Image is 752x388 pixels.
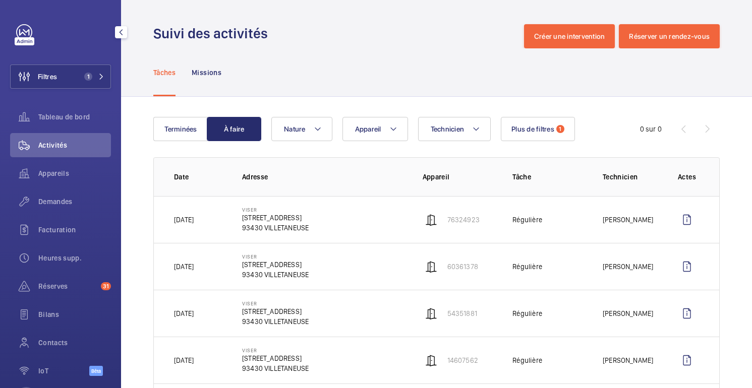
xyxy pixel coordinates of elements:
[431,125,465,133] font: Technicien
[242,363,309,373] p: 93430 VILLETANEUSE
[38,282,68,290] font: Réserves
[242,306,309,316] p: [STREET_ADDRESS]
[342,117,408,141] button: Appareil
[38,113,90,121] font: Tableau de bord
[87,73,90,80] font: 1
[603,215,653,225] p: [PERSON_NAME]
[640,125,662,133] font: 0 sur 0
[512,173,531,181] font: Tâche
[511,125,554,133] font: Plus de filtres
[447,308,477,318] p: 54351881
[242,270,309,280] p: 93430 VILLETANEUSE
[425,214,437,226] img: automatic_door.svg
[242,260,309,270] p: [STREET_ADDRESS]
[224,125,245,133] font: À faire
[524,24,615,48] button: Créer une intervention
[619,24,720,48] button: Réserver un rendez-vous
[174,308,194,318] p: [DATE]
[38,310,59,318] font: Bilans
[242,207,309,213] p: VISER
[38,367,48,375] font: IoT
[512,215,542,225] p: Régulière
[103,283,109,290] font: 31
[284,125,306,133] font: Nature
[425,307,437,319] img: automatic_door.svg
[174,355,194,365] p: [DATE]
[164,125,197,133] font: Terminées
[678,173,696,181] font: Actes
[447,262,478,272] p: 60361378
[418,117,491,141] button: Technicien
[559,125,561,133] font: 1
[425,354,437,366] img: automatic_door.svg
[10,64,111,89] button: Filtres1
[192,69,221,77] font: Missions
[534,32,605,40] font: Créer une intervention
[153,117,208,141] button: Terminées
[242,347,309,353] p: VISER
[38,226,76,234] font: Facturation
[512,355,542,365] p: Régulière
[447,355,478,365] p: 14607562
[242,223,309,233] p: 93430 VILLETANEUSE
[91,368,101,374] font: Bêta
[207,117,261,141] button: À faire
[603,355,653,365] p: [PERSON_NAME]
[447,215,480,225] p: 76324923
[501,117,575,141] button: Plus de filtres1
[423,173,450,181] font: Appareil
[425,261,437,273] img: automatic_door.svg
[38,169,69,177] font: Appareils
[174,173,189,181] font: Date
[153,25,268,42] font: Suivi des activités
[242,213,309,223] p: [STREET_ADDRESS]
[603,173,638,181] font: Technicien
[38,254,82,262] font: Heures supp.
[38,339,68,347] font: Contacts
[242,353,309,363] p: [STREET_ADDRESS]
[174,262,194,272] p: [DATE]
[271,117,332,141] button: Nature
[38,141,67,149] font: Activités
[242,253,309,260] p: VISER
[512,262,542,272] p: Régulière
[603,262,653,272] p: [PERSON_NAME]
[355,125,381,133] font: Appareil
[174,215,194,225] p: [DATE]
[512,308,542,318] p: Régulière
[242,300,309,306] p: VISER
[242,173,268,181] font: Adresse
[629,32,710,40] font: Réserver un rendez-vous
[603,308,653,318] p: [PERSON_NAME]
[38,73,57,81] font: Filtres
[153,69,176,77] font: Tâches
[38,198,73,206] font: Demandes
[242,316,309,327] p: 93430 VILLETANEUSE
